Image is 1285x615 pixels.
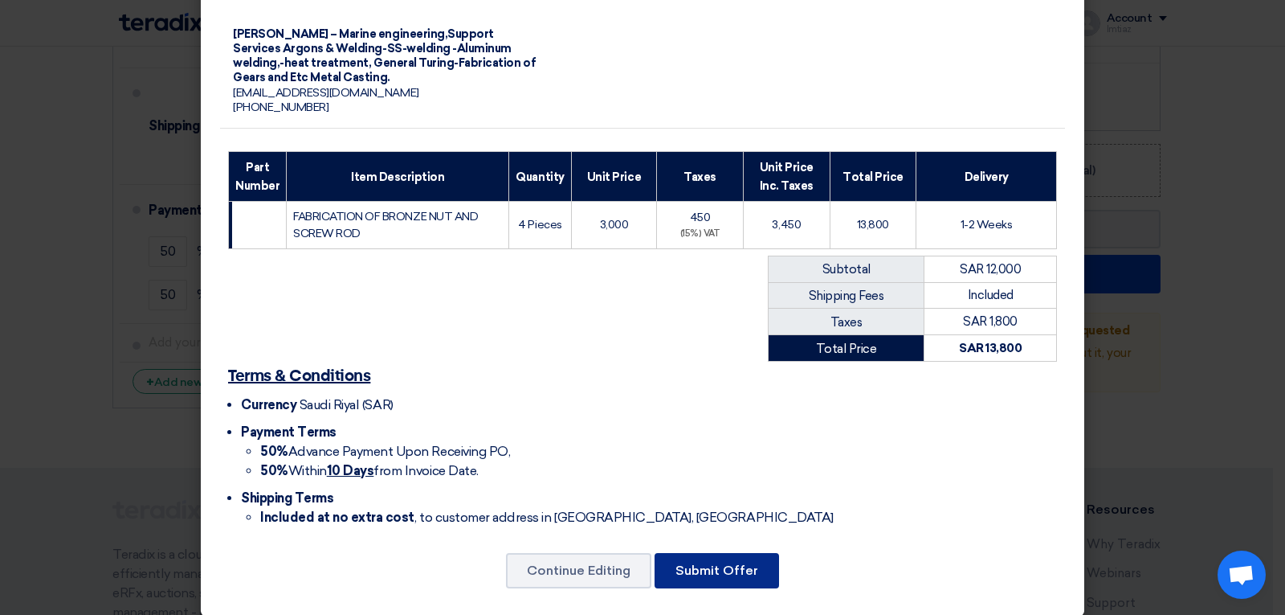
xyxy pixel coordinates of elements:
[241,397,296,412] font: Currency
[260,463,288,478] font: 50%
[857,218,889,232] font: 13,800
[414,510,834,525] font: , to customer address in [GEOGRAPHIC_DATA], [GEOGRAPHIC_DATA]
[655,553,779,588] button: Submit Offer
[1218,551,1266,599] a: Open chat
[683,170,716,184] font: Taxes
[968,288,1014,302] font: Included
[233,86,419,100] font: [EMAIL_ADDRESS][DOMAIN_NAME]
[241,424,337,440] font: Payment Terms
[680,228,720,239] font: (15%) VAT
[516,170,564,184] font: Quantity
[809,289,884,303] font: Shipping Fees
[260,444,288,459] font: 50%
[965,170,1009,184] font: Delivery
[963,314,1018,329] font: SAR 1,800
[959,341,1022,355] font: SAR 13,800
[830,315,863,330] font: Taxes
[506,553,651,588] button: Continue Editing
[288,444,511,459] font: Advance Payment Upon Receiving PO,
[527,563,630,578] font: Continue Editing
[842,170,904,184] font: Total Price
[772,218,801,232] font: 3,450
[960,262,1021,277] font: SAR 12,000
[327,463,374,478] font: 10 Days
[518,218,561,232] font: 4 Pieces
[241,490,333,506] font: Shipping Terms
[961,218,1013,232] font: 1-2 Weeks
[233,27,536,85] font: [PERSON_NAME] – Marine engineering,Support Services Argons & Welding-SS-welding -Aluminum welding...
[293,210,478,240] font: FABRICATION OF BRONZE NUT AND SCREW ROD
[600,218,629,232] font: 3,000
[675,563,758,578] font: Submit Offer
[816,342,877,356] font: Total Price
[822,262,871,277] font: Subtotal
[228,368,370,384] font: Terms & Conditions
[690,211,711,224] font: 450
[587,170,641,184] font: Unit Price
[760,161,814,192] font: Unit Price Inc. Taxes
[351,170,444,184] font: Item Description
[288,463,327,478] font: Within
[233,100,328,114] font: [PHONE_NUMBER]
[300,397,394,412] font: Saudi Riyal (SAR)
[373,463,478,478] font: from Invoice Date.
[260,510,414,525] font: Included at no extra cost
[235,161,279,192] font: Part Number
